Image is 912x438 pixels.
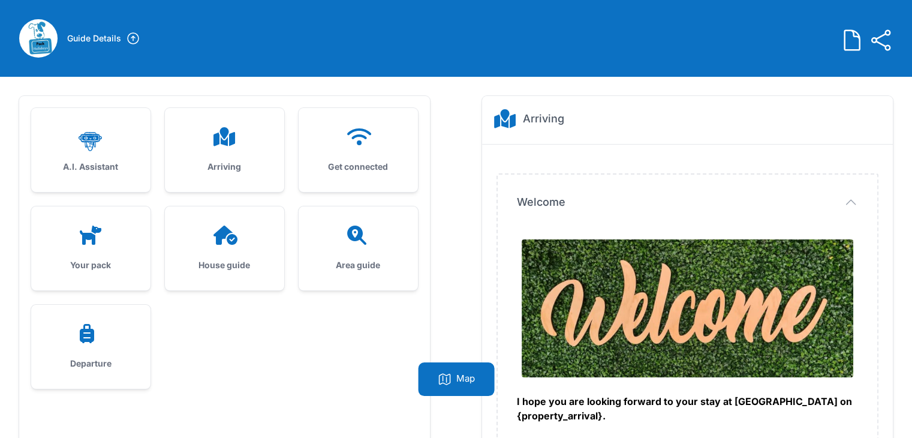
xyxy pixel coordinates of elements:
a: A.I. Assistant [31,108,151,192]
h3: Departure [50,358,131,370]
p: Map [456,372,475,386]
button: Welcome [517,194,858,211]
a: Guide Details [67,31,140,46]
a: Your pack [31,206,151,290]
h3: Guide Details [67,32,121,44]
a: House guide [165,206,284,290]
img: 0qs01yqw0dnb07qsrfm1myldz4s2 [522,239,853,377]
h2: Arriving [523,110,564,127]
span: Welcome [517,194,565,211]
h3: Arriving [184,161,265,173]
img: 94d6qp3jp05ol5di1x7gnabm58r2 [19,19,58,58]
h3: House guide [184,259,265,271]
a: Get connected [299,108,418,192]
strong: I hope you are looking forward to your stay at [GEOGRAPHIC_DATA] on {property_arrival}. [517,395,852,422]
a: Area guide [299,206,418,290]
h3: Your pack [50,259,131,271]
h3: Area guide [318,259,399,271]
a: Departure [31,305,151,389]
a: Arriving [165,108,284,192]
h3: A.I. Assistant [50,161,131,173]
h3: Get connected [318,161,399,173]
